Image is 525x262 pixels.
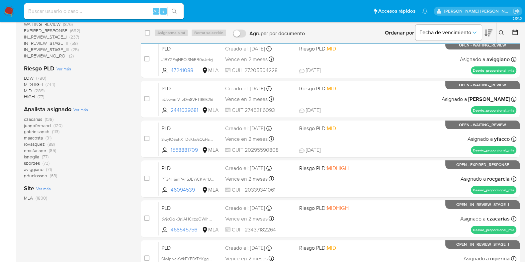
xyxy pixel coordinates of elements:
span: Accesos rápidos [378,8,415,15]
span: Alt [153,8,159,14]
input: Buscar usuario o caso... [24,7,184,16]
a: Notificaciones [422,8,428,14]
a: Salir [513,8,520,15]
p: mayra.pernia@mercadolibre.com [444,8,511,14]
span: s [162,8,164,14]
span: 3.151.0 [512,16,522,21]
button: search-icon [167,7,181,16]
